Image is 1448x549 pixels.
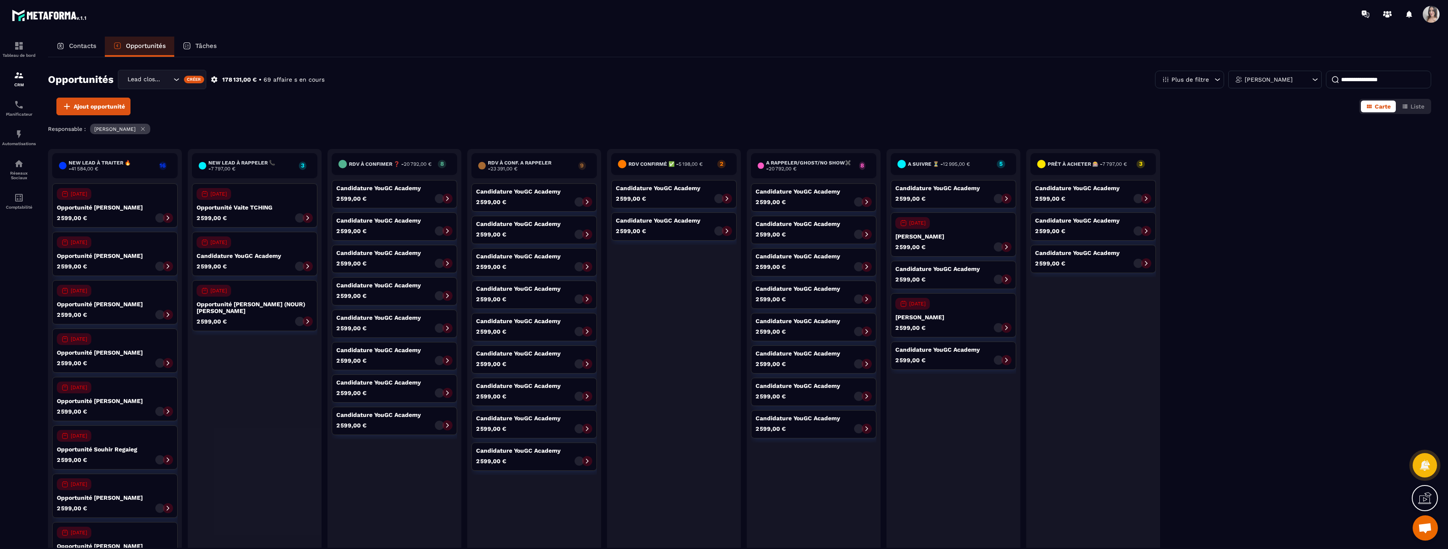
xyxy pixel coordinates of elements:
[895,244,926,250] p: 2 599,00 €
[299,162,306,168] p: 3
[1375,103,1391,110] span: Carte
[12,8,88,23] img: logo
[1171,77,1209,82] p: Plus de filtre
[336,260,367,266] p: 2 599,00 €
[125,75,163,84] span: Lead closing
[48,37,105,57] a: Contacts
[895,265,1011,272] p: Candidature YouGC Academy
[94,126,136,132] p: [PERSON_NAME]
[2,171,36,180] p: Réseaux Sociaux
[197,318,227,324] p: 2 599,00 €
[476,285,592,292] p: Candidature YouGC Academy
[2,141,36,146] p: Automatisations
[476,447,592,454] p: Candidature YouGC Academy
[679,161,703,167] span: 5 198,00 €
[71,191,87,197] p: [DATE]
[336,422,367,428] p: 2 599,00 €
[476,426,506,432] p: 2 599,00 €
[336,379,452,386] p: Candidature YouGC Academy
[174,37,225,57] a: Tâches
[2,152,36,186] a: social-networksocial-networkRéseaux Sociaux
[438,161,446,167] p: 8
[2,34,36,64] a: formationformationTableau de bord
[14,70,24,80] img: formation
[14,100,24,110] img: scheduler
[717,161,726,167] p: 2
[616,217,732,224] p: Candidature YouGC Academy
[14,193,24,203] img: accountant
[222,76,257,84] p: 178 131,00 €
[1035,249,1151,256] p: Candidature YouGC Academy
[2,205,36,210] p: Comptabilité
[476,264,506,270] p: 2 599,00 €
[1411,103,1424,110] span: Liste
[578,162,586,168] p: 9
[2,112,36,117] p: Planificateur
[336,390,367,396] p: 2 599,00 €
[1361,101,1396,112] button: Carte
[57,263,87,269] p: 2 599,00 €
[57,252,173,259] p: Opportunité [PERSON_NAME]
[14,129,24,139] img: automations
[2,82,36,87] p: CRM
[2,123,36,152] a: automationsautomationsAutomatisations
[997,161,1005,167] p: 5
[210,288,227,294] p: [DATE]
[57,505,87,511] p: 2 599,00 €
[1137,161,1145,167] p: 3
[210,239,227,245] p: [DATE]
[197,301,313,314] p: Opportunité [PERSON_NAME] (NOUR) [PERSON_NAME]
[57,215,87,221] p: 2 599,00 €
[57,446,173,453] p: Opportunité Souhir Regaieg
[476,188,592,195] p: Candidature YouGC Academy
[756,382,872,389] p: Candidature YouGC Academy
[74,102,125,111] span: Ajout opportunité
[1035,260,1065,266] p: 2 599,00 €
[895,346,1011,353] p: Candidature YouGC Academy
[14,159,24,169] img: social-network
[71,166,98,172] span: 41 584,00 €
[476,361,506,367] p: 2 599,00 €
[756,188,872,195] p: Candidature YouGC Academy
[71,433,87,439] p: [DATE]
[1035,185,1151,191] p: Candidature YouGC Academy
[766,160,855,172] h6: A RAPPELER/GHOST/NO SHOW✖️ -
[895,233,1011,240] p: [PERSON_NAME]
[895,276,926,282] p: 2 599,00 €
[71,239,87,245] p: [DATE]
[336,185,452,191] p: Candidature YouGC Academy
[756,393,786,399] p: 2 599,00 €
[163,75,171,84] input: Search for option
[336,196,367,202] p: 2 599,00 €
[769,166,796,172] span: 20 792,00 €
[616,228,646,234] p: 2 599,00 €
[208,160,295,172] h6: New lead à RAPPELER 📞 -
[336,347,452,353] p: Candidature YouGC Academy
[118,70,206,89] div: Search for option
[756,318,872,324] p: Candidature YouGC Academy
[476,393,506,399] p: 2 599,00 €
[336,358,367,363] p: 2 599,00 €
[71,385,87,390] p: [DATE]
[336,249,452,256] p: Candidature YouGC Academy
[48,71,114,88] h2: Opportunités
[476,329,506,334] p: 2 599,00 €
[895,185,1011,191] p: Candidature YouGC Academy
[476,199,506,205] p: 2 599,00 €
[57,301,173,308] p: Opportunité [PERSON_NAME]
[197,215,227,221] p: 2 599,00 €
[197,204,313,211] p: Opportunité Vaite TCHING
[2,93,36,123] a: schedulerschedulerPlanificateur
[476,220,592,227] p: Candidature YouGC Academy
[859,162,865,168] p: 8
[756,220,872,227] p: Candidature YouGC Academy
[57,360,87,366] p: 2 599,00 €
[476,415,592,422] p: Candidature YouGC Academy
[895,196,926,202] p: 2 599,00 €
[756,350,872,357] p: Candidature YouGC Academy
[349,161,431,167] h6: RDV à confimer ❓ -
[259,76,261,84] p: •
[756,264,786,270] p: 2 599,00 €
[71,481,87,487] p: [DATE]
[756,199,786,205] p: 2 599,00 €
